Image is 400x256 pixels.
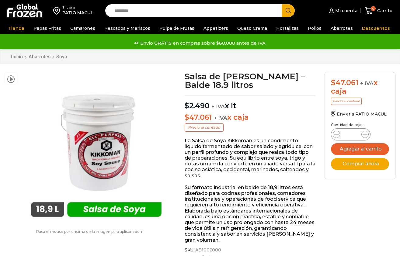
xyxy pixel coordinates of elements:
[28,54,51,60] a: Abarrotes
[185,101,210,110] bdi: 2.490
[62,5,93,10] div: Enviar a
[185,72,315,89] h1: Salsa de [PERSON_NAME] – Balde 18.9 litros
[345,130,357,139] input: Product quantity
[11,54,68,60] nav: Breadcrumb
[282,4,295,17] button: Search button
[53,5,62,16] img: address-field-icon.svg
[371,6,376,11] span: 0
[185,123,224,131] p: Precio al contado
[328,22,356,34] a: Abarrotes
[62,10,93,16] div: PATIO MACUL
[305,22,325,34] a: Pollos
[185,185,315,243] p: Su formato industrial en balde de 18,9 litros está diseñado para cocinas profesionales, comedores...
[331,78,336,87] span: $
[331,98,362,105] p: Precio al contado
[359,22,393,34] a: Descuentos
[5,22,27,34] a: Tienda
[331,143,389,155] button: Agregar al carrito
[331,123,389,127] p: Cantidad de cajas
[101,22,153,34] a: Pescados y Mariscos
[67,22,98,34] a: Camarones
[30,22,64,34] a: Papas Fritas
[194,247,221,253] span: AB1002000
[211,103,225,109] span: + IVA
[214,115,227,121] span: + IVA
[376,8,392,14] span: Carrito
[185,138,315,178] p: La Salsa de Soya Kikkoman es un condimento líquido fermentado de sabor salado y agridulce, con un...
[20,72,172,224] img: salsa de soya kikkoman
[234,22,270,34] a: Queso Crema
[185,95,315,110] p: x lt
[185,113,212,122] bdi: 47.061
[337,111,387,117] span: Enviar a PATIO MACUL
[56,54,68,60] a: Soya
[331,78,358,87] bdi: 47.061
[5,230,176,234] p: Pasa el mouse por encima de la imagen para aplicar zoom
[185,247,315,253] span: SKU:
[331,158,389,170] button: Comprar ahora
[363,4,394,18] a: 0 Carrito
[273,22,302,34] a: Hortalizas
[185,113,189,122] span: $
[331,78,389,96] div: x caja
[360,80,374,86] span: + IVA
[185,101,189,110] span: $
[334,8,357,14] span: Mi cuenta
[156,22,197,34] a: Pulpa de Frutas
[200,22,231,34] a: Appetizers
[185,113,315,122] p: x caja
[11,54,23,60] a: Inicio
[331,111,387,117] a: Enviar a PATIO MACUL
[328,5,357,17] a: Mi cuenta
